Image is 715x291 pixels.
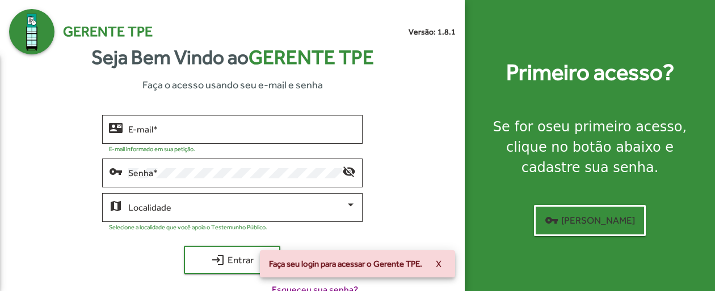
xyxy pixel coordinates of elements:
[184,246,280,274] button: Entrar
[109,121,123,134] mat-icon: contact_mail
[409,26,456,38] small: Versão: 1.8.1
[211,253,225,267] mat-icon: login
[342,164,356,178] mat-icon: visibility_off
[142,77,323,92] span: Faça o acesso usando seu e-mail e senha
[109,145,195,152] mat-hint: E-mail informado em sua petição.
[109,199,123,212] mat-icon: map
[546,119,683,135] strong: seu primeiro acesso
[478,117,701,178] div: Se for o , clique no botão abaixo e cadastre sua senha.
[109,164,123,178] mat-icon: vpn_key
[436,254,441,274] span: X
[269,258,422,269] span: Faça seu login para acessar o Gerente TPE.
[427,254,451,274] button: X
[249,46,374,69] span: Gerente TPE
[506,55,674,89] strong: Primeiro acesso?
[109,224,267,230] mat-hint: Selecione a localidade que você apoia o Testemunho Público.
[91,42,374,72] strong: Seja Bem Vindo ao
[545,210,635,230] span: [PERSON_NAME]
[9,9,54,54] img: Logo Gerente
[63,21,153,42] span: Gerente TPE
[534,205,646,236] button: [PERSON_NAME]
[194,250,270,270] span: Entrar
[545,213,558,227] mat-icon: vpn_key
